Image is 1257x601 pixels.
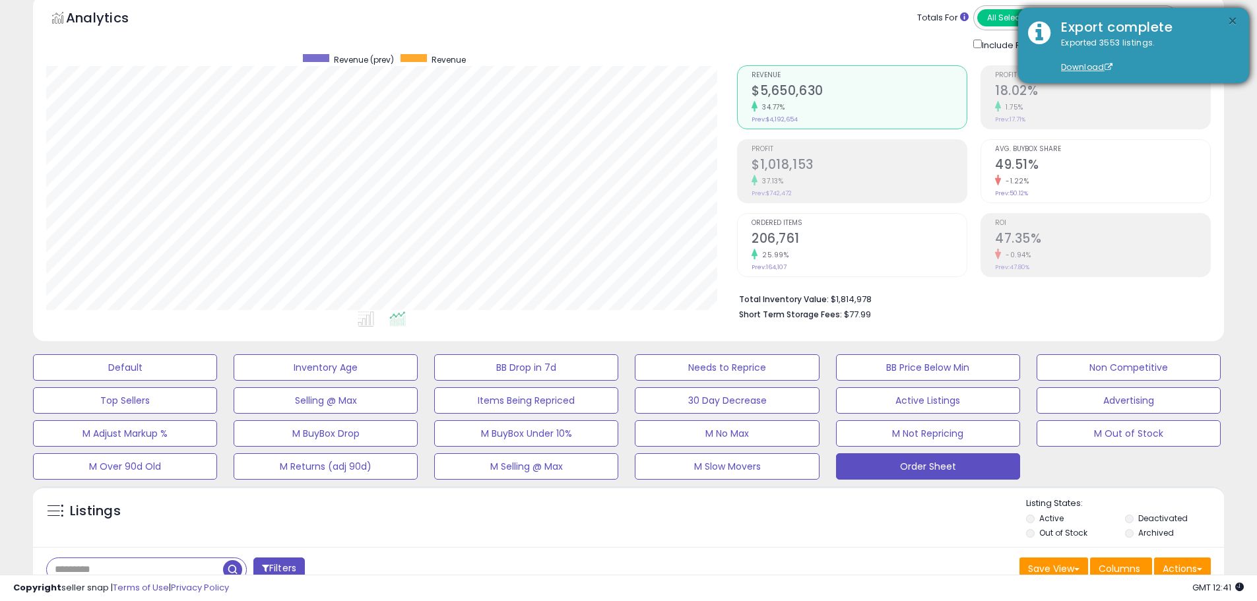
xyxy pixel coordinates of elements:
span: Avg. Buybox Share [995,146,1210,153]
button: Save View [1019,557,1088,580]
button: M Slow Movers [635,453,819,480]
button: Non Competitive [1037,354,1221,381]
h2: 206,761 [752,231,967,249]
h2: 49.51% [995,157,1210,175]
button: 30 Day Decrease [635,387,819,414]
label: Archived [1138,527,1174,538]
button: M Adjust Markup % [33,420,217,447]
span: Columns [1099,562,1140,575]
h2: 47.35% [995,231,1210,249]
span: 2025-08-13 12:41 GMT [1192,581,1244,594]
button: Selling @ Max [234,387,418,414]
button: M No Max [635,420,819,447]
span: Revenue [752,72,967,79]
b: Total Inventory Value: [739,294,829,305]
p: Listing States: [1026,497,1224,510]
button: Default [33,354,217,381]
button: Advertising [1037,387,1221,414]
label: Active [1039,513,1064,524]
button: Active Listings [836,387,1020,414]
span: $77.99 [844,308,871,321]
span: Profit [752,146,967,153]
small: Prev: 50.12% [995,189,1028,197]
small: 34.77% [757,102,785,112]
button: BB Drop in 7d [434,354,618,381]
button: M Over 90d Old [33,453,217,480]
h5: Analytics [66,9,154,30]
div: Export complete [1051,18,1239,37]
button: M Not Repricing [836,420,1020,447]
h2: $5,650,630 [752,83,967,101]
div: Totals For [917,12,969,24]
div: Include Returns [963,37,1072,52]
small: 25.99% [757,250,789,260]
button: × [1227,13,1238,30]
button: M Returns (adj 90d) [234,453,418,480]
label: Deactivated [1138,513,1188,524]
button: M BuyBox Drop [234,420,418,447]
button: Filters [253,557,305,581]
small: Prev: 17.71% [995,115,1025,123]
button: Items Being Repriced [434,387,618,414]
strong: Copyright [13,581,61,594]
small: Prev: $742,472 [752,189,792,197]
button: BB Price Below Min [836,354,1020,381]
span: Revenue (prev) [334,54,394,65]
h2: 18.02% [995,83,1210,101]
li: $1,814,978 [739,290,1201,306]
h2: $1,018,153 [752,157,967,175]
button: M Out of Stock [1037,420,1221,447]
button: Order Sheet [836,453,1020,480]
h5: Listings [70,502,121,521]
a: Privacy Policy [171,581,229,594]
small: 37.13% [757,176,783,186]
button: Needs to Reprice [635,354,819,381]
span: ROI [995,220,1210,227]
small: Prev: 47.80% [995,263,1029,271]
small: -1.22% [1001,176,1029,186]
label: Out of Stock [1039,527,1087,538]
span: Ordered Items [752,220,967,227]
b: Short Term Storage Fees: [739,309,842,320]
button: Inventory Age [234,354,418,381]
small: -0.94% [1001,250,1031,260]
div: seller snap | | [13,582,229,594]
button: Top Sellers [33,387,217,414]
button: Actions [1154,557,1211,580]
small: Prev: 164,107 [752,263,787,271]
button: M Selling @ Max [434,453,618,480]
button: All Selected Listings [977,9,1076,26]
a: Download [1061,61,1112,73]
div: Exported 3553 listings. [1051,37,1239,74]
span: Revenue [432,54,466,65]
button: M BuyBox Under 10% [434,420,618,447]
small: 1.75% [1001,102,1023,112]
span: Profit [PERSON_NAME] [995,72,1210,79]
small: Prev: $4,192,654 [752,115,798,123]
a: Terms of Use [113,581,169,594]
button: Columns [1090,557,1152,580]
